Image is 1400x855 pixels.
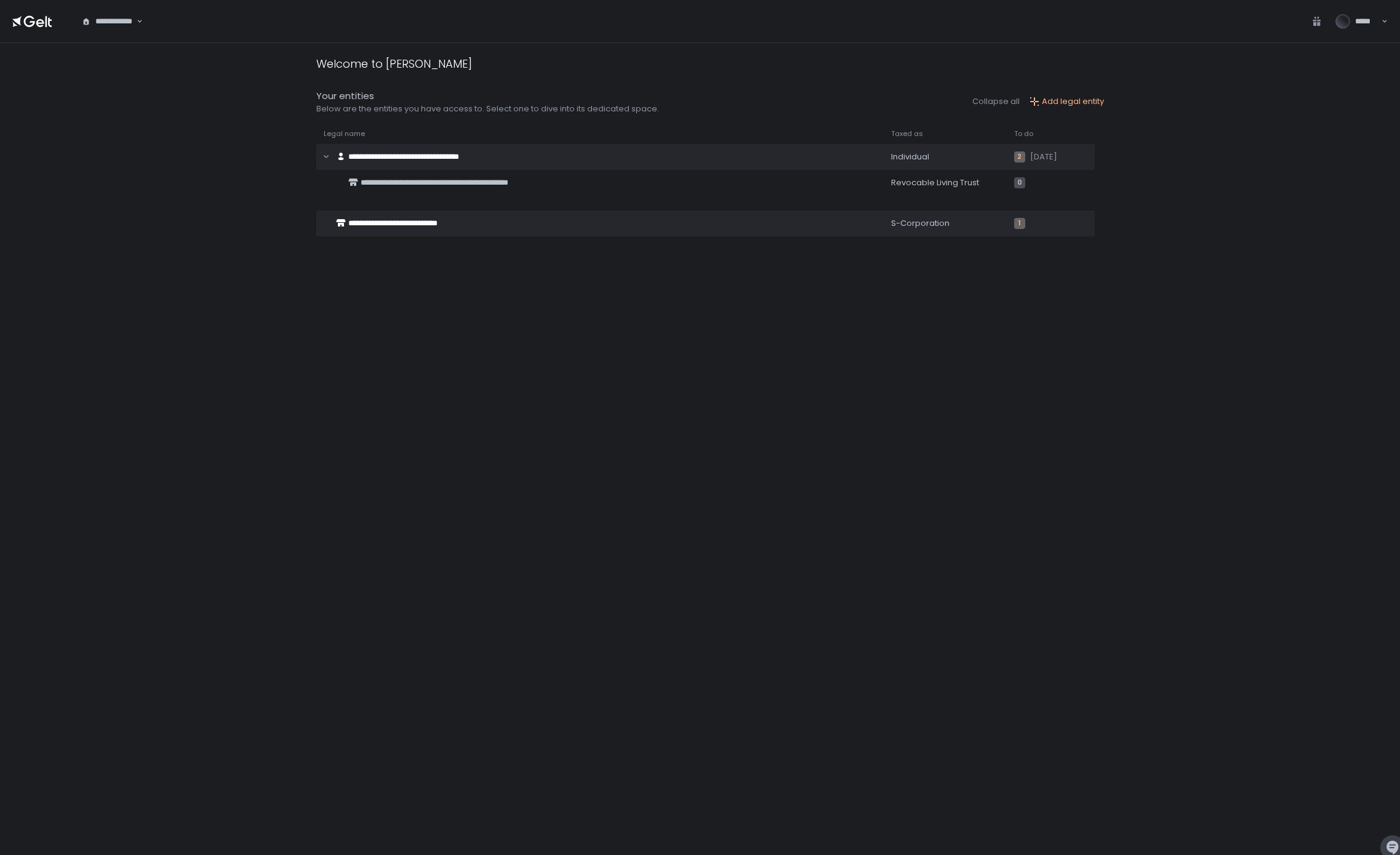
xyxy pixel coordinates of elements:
div: Individual [891,151,999,163]
div: Below are the entities you have access to. Select one to dive into its dedicated space. [316,103,659,114]
span: Legal name [324,129,365,138]
span: [DATE] [1030,151,1057,163]
div: Search for option [74,9,143,34]
span: Taxed as [891,129,923,138]
span: To do [1014,129,1033,138]
button: Collapse all [972,96,1020,107]
span: 1 [1014,218,1025,229]
div: Welcome to [PERSON_NAME] [316,55,472,72]
div: Your entities [316,89,659,103]
button: Add legal entity [1030,96,1104,107]
div: S-Corporation [891,218,999,229]
div: Revocable Living Trust [891,177,999,188]
span: 2 [1014,151,1025,163]
span: 0 [1014,177,1025,188]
